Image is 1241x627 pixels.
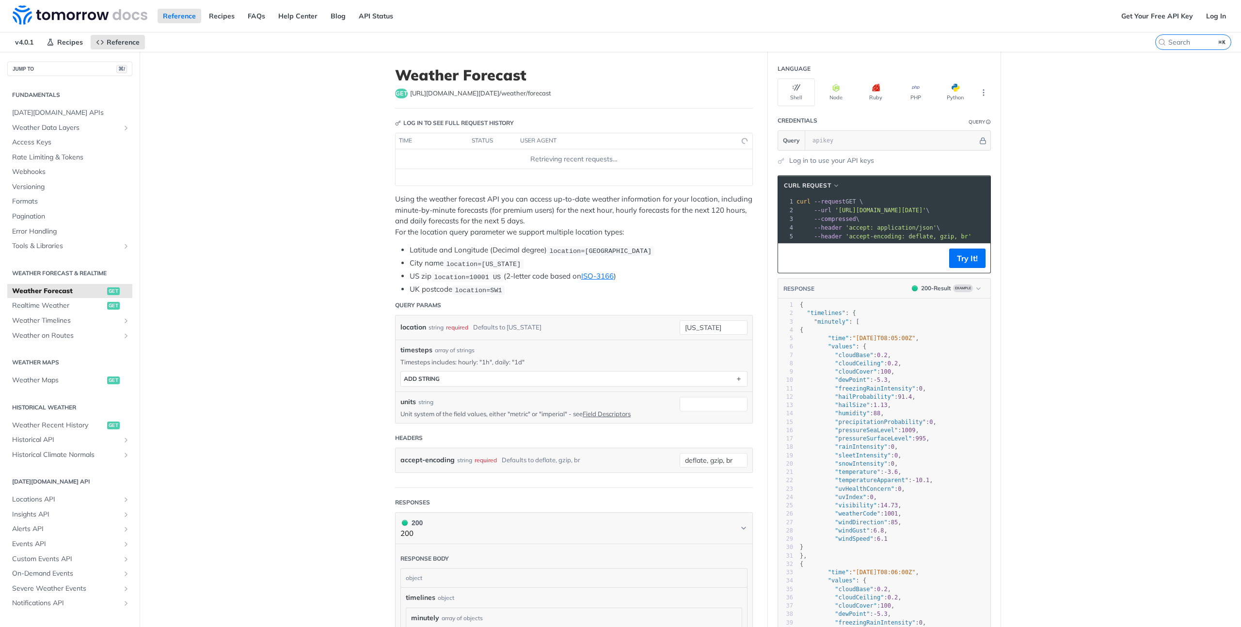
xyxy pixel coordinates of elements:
[107,302,120,310] span: get
[949,249,986,268] button: Try It!
[273,9,323,23] a: Help Center
[891,519,898,526] span: 85
[870,494,874,501] span: 0
[404,375,440,382] div: ADD string
[400,345,432,355] span: timesteps
[581,271,614,281] a: ISO-3166
[814,216,856,222] span: --compressed
[800,343,866,350] span: : {
[778,552,793,560] div: 31
[915,477,929,484] span: 10.1
[122,317,130,325] button: Show subpages for Weather Timelines
[884,469,887,475] span: -
[778,64,811,73] div: Language
[919,385,923,392] span: 0
[845,233,971,240] span: 'accept-encoding: deflate, gzip, br'
[7,507,132,522] a: Insights APIShow subpages for Insights API
[778,326,793,334] div: 4
[7,552,132,566] a: Custom Events APIShow subpages for Custom Events API
[800,460,898,467] span: : ,
[353,9,398,23] a: API Status
[7,135,132,150] a: Access Keys
[778,351,793,360] div: 7
[969,118,991,125] div: QueryInformation
[814,318,849,325] span: "minutely"
[780,181,843,190] button: cURL Request
[807,310,845,316] span: "timelines"
[418,398,433,407] div: string
[740,524,748,532] svg: Chevron
[395,301,441,310] div: Query Params
[778,318,793,326] div: 3
[828,343,856,350] span: "values"
[395,119,514,127] div: Log in to see full request history
[7,566,132,581] a: On-Demand EventsShow subpages for On-Demand Events
[12,421,105,430] span: Weather Recent History
[12,108,130,118] span: [DATE][DOMAIN_NAME] APIs
[898,393,912,400] span: 91.4
[778,223,795,232] div: 4
[1158,38,1166,46] svg: Search
[845,224,937,231] span: 'accept: application/json'
[7,492,132,507] a: Locations APIShow subpages for Locations API
[12,123,120,133] span: Weather Data Layers
[396,133,468,149] th: time
[874,527,884,534] span: 6.8
[789,156,874,166] a: Log in to use your API keys
[835,519,887,526] span: "windDirection"
[12,227,130,236] span: Error Handling
[976,85,991,100] button: More Languages
[400,320,426,334] label: location
[400,554,449,563] div: Response body
[10,35,39,49] span: v4.0.1
[835,502,877,509] span: "visibility"
[778,560,793,568] div: 32
[778,401,793,409] div: 13
[778,452,793,460] div: 19
[399,154,748,164] div: Retrieving recent requests…
[107,376,120,384] span: get
[891,443,894,450] span: 0
[778,418,793,426] div: 15
[828,335,849,342] span: "time"
[912,285,918,291] span: 200
[7,403,132,412] h2: Historical Weather
[808,131,978,150] input: apikey
[778,426,793,435] div: 16
[835,402,870,408] span: "hailSize"
[778,543,793,551] div: 30
[400,517,748,539] button: 200 200200
[7,537,132,551] a: Events APIShow subpages for Events API
[7,165,132,179] a: Webhooks
[7,433,132,447] a: Historical APIShow subpages for Historical API
[800,419,937,425] span: : ,
[835,469,880,475] span: "temperature"
[800,402,891,408] span: : ,
[475,453,497,467] div: required
[325,9,351,23] a: Blog
[778,393,793,401] div: 12
[937,78,974,106] button: Python
[7,284,132,298] a: Weather Forecastget
[898,486,901,492] span: 0
[517,133,733,149] th: user agent
[835,510,880,517] span: "weatherCode"
[835,352,873,359] span: "cloudBase"
[778,309,793,317] div: 2
[835,427,898,434] span: "pressureSeaLevel"
[7,269,132,278] h2: Weather Forecast & realtime
[7,313,132,328] a: Weather TimelinesShow subpages for Weather Timelines
[877,376,888,383] span: 5.3
[502,453,580,467] div: Defaults to deflate, gzip, br
[7,121,132,135] a: Weather Data LayersShow subpages for Weather Data Layers
[800,385,926,392] span: : ,
[835,360,884,367] span: "cloudCeiling"
[800,477,933,484] span: : ,
[880,368,891,375] span: 100
[12,138,130,147] span: Access Keys
[778,368,793,376] div: 9
[395,89,408,98] span: get
[778,131,805,150] button: Query
[778,443,793,451] div: 18
[921,284,951,293] div: 200 - Result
